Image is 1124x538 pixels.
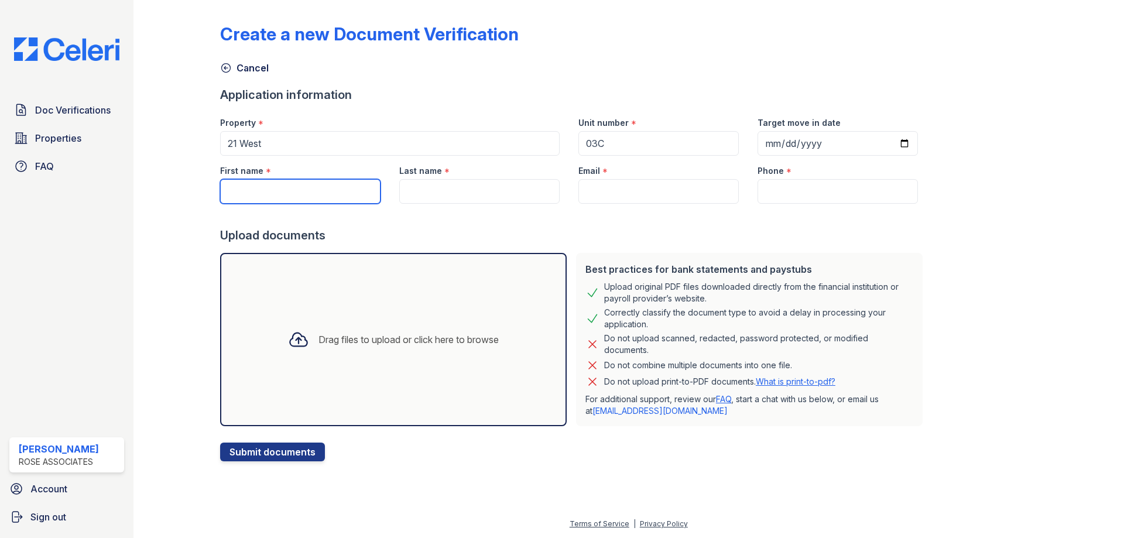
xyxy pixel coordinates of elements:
div: Do not upload scanned, redacted, password protected, or modified documents. [604,333,913,356]
label: Email [578,165,600,177]
a: FAQ [716,394,731,404]
a: What is print-to-pdf? [756,376,835,386]
label: Target move in date [758,117,841,129]
a: [EMAIL_ADDRESS][DOMAIN_NAME] [592,406,728,416]
a: Terms of Service [570,519,629,528]
a: FAQ [9,155,124,178]
span: Doc Verifications [35,103,111,117]
div: Application information [220,87,927,103]
div: Rose Associates [19,456,99,468]
div: Best practices for bank statements and paystubs [585,262,913,276]
button: Submit documents [220,443,325,461]
a: Properties [9,126,124,150]
div: Do not combine multiple documents into one file. [604,358,792,372]
p: For additional support, review our , start a chat with us below, or email us at [585,393,913,417]
p: Do not upload print-to-PDF documents. [604,376,835,388]
div: [PERSON_NAME] [19,442,99,456]
span: Properties [35,131,81,145]
a: Account [5,477,129,501]
div: Create a new Document Verification [220,23,519,44]
label: First name [220,165,263,177]
a: Sign out [5,505,129,529]
img: CE_Logo_Blue-a8612792a0a2168367f1c8372b55b34899dd931a85d93a1a3d3e32e68fde9ad4.png [5,37,129,61]
div: Correctly classify the document type to avoid a delay in processing your application. [604,307,913,330]
label: Unit number [578,117,629,129]
a: Cancel [220,61,269,75]
div: Drag files to upload or click here to browse [318,333,499,347]
label: Property [220,117,256,129]
div: Upload original PDF files downloaded directly from the financial institution or payroll provider’... [604,281,913,304]
span: FAQ [35,159,54,173]
label: Last name [399,165,442,177]
a: Doc Verifications [9,98,124,122]
div: Upload documents [220,227,927,244]
span: Account [30,482,67,496]
a: Privacy Policy [640,519,688,528]
label: Phone [758,165,784,177]
div: | [633,519,636,528]
span: Sign out [30,510,66,524]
